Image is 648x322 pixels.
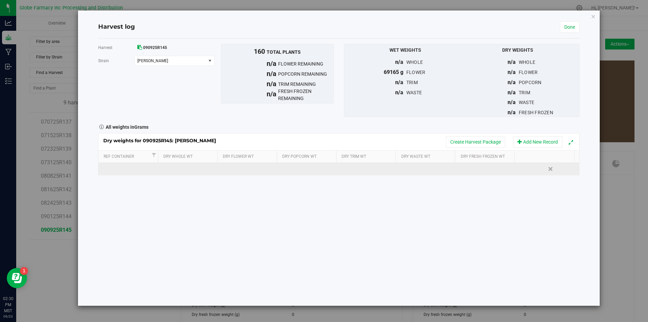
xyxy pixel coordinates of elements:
span: fresh frozen [519,110,553,115]
h4: Harvest log [98,23,135,31]
span: n/a [508,99,516,105]
span: Harvest [98,45,112,50]
span: fresh frozen remaining [278,88,333,102]
span: whole [406,59,423,65]
span: flower [519,70,538,75]
span: n/a [508,109,516,116]
iframe: Resource center unread badge [20,267,28,275]
a: Ref Container [104,154,150,159]
span: Grams [134,124,148,130]
a: Done [560,21,579,33]
span: n/a [508,69,516,75]
a: Delete [546,165,556,173]
span: n/a [221,69,278,79]
span: waste [519,100,534,105]
span: n/a [508,79,516,85]
a: Dry Flower Wt [223,154,274,159]
span: select [206,56,214,66]
span: total plants [267,49,301,55]
span: n/a [221,79,278,89]
span: trim [519,90,530,95]
span: n/a [508,59,516,65]
a: Dry Waste Wt [401,154,453,159]
a: Filter [150,151,158,159]
iframe: Resource center [7,268,27,288]
span: [PERSON_NAME] [137,58,200,63]
span: whole [519,59,535,65]
a: Dry Fresh Frozen Wt [461,154,512,159]
span: waste [406,90,422,95]
span: trim remaining [278,81,333,88]
span: n/a [395,89,403,96]
button: Add New Record [513,136,562,148]
a: Dry Popcorn Wt [282,154,334,159]
span: Wet Weights [389,47,421,53]
span: popcorn remaining [278,71,333,78]
span: n/a [221,89,278,103]
a: Dry Trim Wt [342,154,393,159]
span: 160 [254,47,265,55]
span: n/a [395,79,403,85]
span: Strain [98,58,109,63]
button: Create Harvest Package [446,136,505,148]
span: n/a [508,89,516,96]
span: Dry weights for 090925R145: [PERSON_NAME] [103,138,223,144]
span: flower remaining [278,60,333,68]
button: Expand [566,137,576,147]
span: popcorn [519,80,542,85]
span: n/a [395,59,403,65]
span: Dry Weights [502,47,533,53]
a: Dry Whole Wt [163,154,215,159]
strong: All weights in [106,122,148,131]
span: 090925R145 [143,45,167,50]
span: 69165 g [384,69,403,75]
span: trim [406,80,418,85]
span: flower [406,70,426,75]
span: n/a [221,58,278,69]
